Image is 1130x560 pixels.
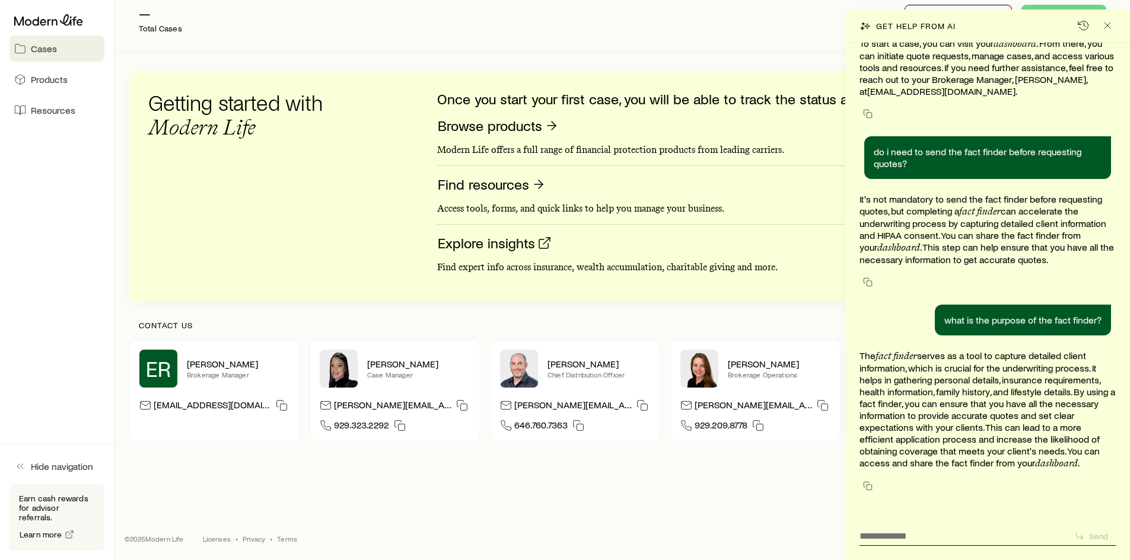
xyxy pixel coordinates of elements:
a: Browse products [437,117,559,135]
button: Send [1069,529,1116,544]
p: [PERSON_NAME] [728,358,831,370]
div: Earn cash rewards for advisor referrals.Learn more [9,484,104,551]
p: Access tools, forms, and quick links to help you manage your business. [437,203,1097,215]
p: Earn cash rewards for advisor referrals. [19,494,95,522]
p: Find expert info across insurance, wealth accumulation, charitable giving and more. [437,261,1097,273]
p: Once you start your first case, you will be able to track the status and collaborate with your te... [437,91,1097,107]
p: [PERSON_NAME] [187,358,290,370]
a: Cases [9,36,104,62]
a: Find resources [437,175,546,194]
p: [EMAIL_ADDRESS][DOMAIN_NAME] [154,399,271,415]
p: Brokerage Operations [728,370,831,379]
a: dashboard [1035,457,1078,469]
p: Case Manager [367,370,470,379]
span: • [235,534,238,543]
h3: Getting started with [148,91,338,139]
a: Products [9,66,104,92]
a: Licenses [203,534,231,543]
a: Privacy [243,534,265,543]
p: [PERSON_NAME][EMAIL_ADDRESS][DOMAIN_NAME] [514,399,632,415]
button: Share fact finder [905,5,1012,33]
p: Brokerage Manager [187,370,290,379]
p: To start a case, you can visit your . From there, you can initiate quote requests, manage cases, ... [860,37,1116,97]
a: Terms [277,534,297,543]
strong: fact finder [959,206,1001,217]
strong: fact finder [876,350,917,361]
span: ER [146,357,171,380]
a: dashboard [994,38,1036,49]
a: Resources [9,97,104,123]
span: Modern Life [148,114,256,140]
p: Chief Distribution Officer [548,370,651,379]
p: Contact us [139,321,1106,330]
p: The serves as a tool to capture detailed client information, which is crucial for the underwritin... [860,350,1116,469]
p: [PERSON_NAME][EMAIL_ADDRESS][DOMAIN_NAME] [334,399,451,415]
span: 646.760.7363 [514,419,568,435]
button: Close [1099,17,1116,34]
p: Send [1089,532,1108,541]
img: Elana Hasten [320,350,358,388]
button: Hide navigation [9,453,104,479]
span: Cases [31,43,57,55]
span: • [270,534,272,543]
img: Dan Pierson [500,350,538,388]
p: Get help from AI [876,21,956,31]
p: Total Cases [139,24,182,33]
p: [PERSON_NAME] [548,358,651,370]
img: Ellen Wall [680,350,718,388]
p: what is the purpose of the fact finder? [944,314,1102,326]
span: Learn more [20,530,62,539]
span: 929.209.8778 [695,419,747,435]
button: Get quotes [1021,5,1106,33]
a: Explore insights [437,234,552,252]
p: do i need to send the fact finder before requesting quotes? [874,146,1102,169]
p: [PERSON_NAME] [367,358,470,370]
span: Resources [31,104,75,116]
p: It's not mandatory to send the fact finder before requesting quotes, but completing a can acceler... [860,193,1116,265]
a: dashboard [877,242,920,253]
span: Hide navigation [31,460,93,472]
a: [EMAIL_ADDRESS][DOMAIN_NAME] [867,85,1016,97]
p: © 2025 Modern Life [125,534,184,543]
p: [PERSON_NAME][EMAIL_ADDRESS][DOMAIN_NAME] [695,399,812,415]
p: — [139,5,182,21]
p: Modern Life offers a full range of financial protection products from leading carriers. [437,144,1097,156]
span: Products [31,73,68,85]
span: 929.323.2292 [334,419,389,435]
